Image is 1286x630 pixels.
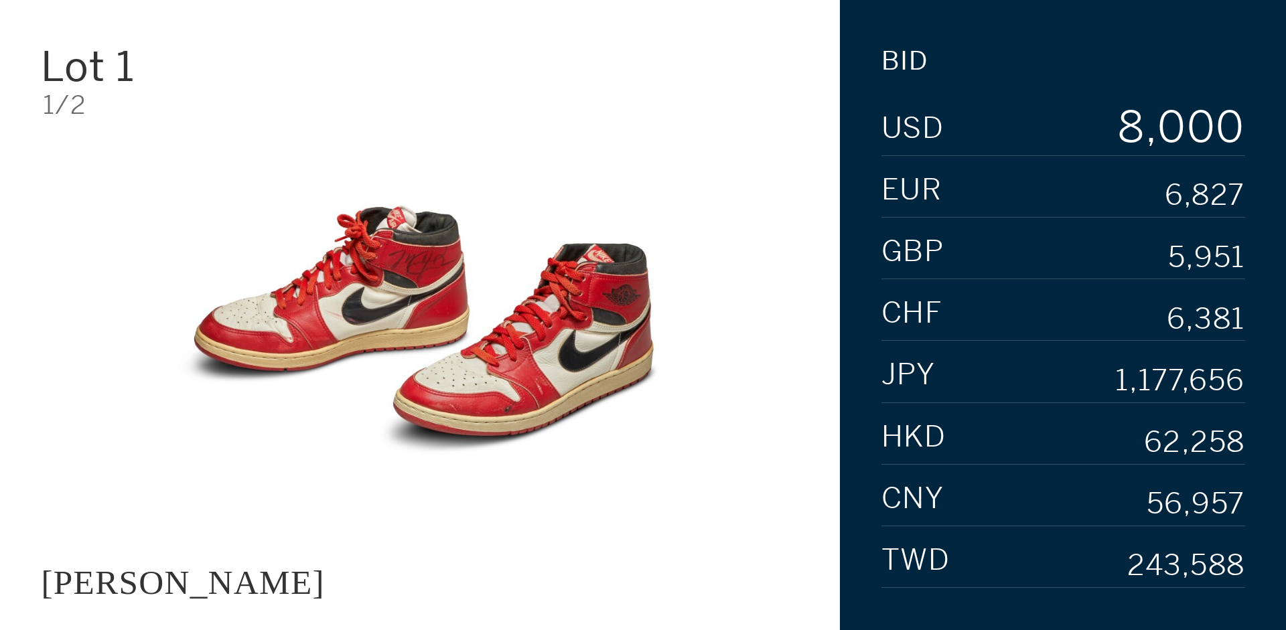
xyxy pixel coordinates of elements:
[881,360,936,390] span: JPY
[41,563,324,601] div: [PERSON_NAME]
[881,299,943,328] span: CHF
[881,175,942,205] span: EUR
[41,46,293,87] div: Lot 1
[1167,305,1245,334] div: 6,381
[881,484,944,514] span: CNY
[1115,366,1245,396] div: 1,177,656
[1144,428,1245,457] div: 62,258
[881,48,928,74] div: Bid
[1147,490,1245,520] div: 56,957
[881,114,944,143] span: USD
[1116,106,1145,149] div: 8
[1157,106,1187,149] div: 0
[1127,552,1245,581] div: 243,588
[1116,149,1145,191] div: 9
[1216,106,1245,149] div: 0
[1187,106,1216,149] div: 0
[881,422,946,452] span: HKD
[881,237,944,266] span: GBP
[43,92,799,118] div: 1/2
[1165,181,1245,211] div: 6,827
[134,139,706,520] img: JACQUES MAJORELLE
[881,546,950,575] span: TWD
[1168,243,1245,272] div: 5,951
